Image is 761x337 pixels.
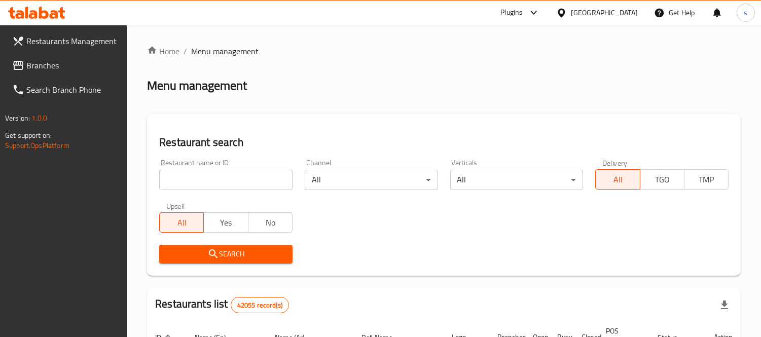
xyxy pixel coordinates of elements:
input: Search for restaurant name or ID.. [159,170,293,190]
div: All [305,170,438,190]
button: TGO [640,169,684,190]
div: [GEOGRAPHIC_DATA] [571,7,638,18]
span: Branches [26,59,119,71]
h2: Restaurants list [155,296,289,313]
a: Search Branch Phone [4,78,127,102]
label: Delivery [602,159,628,166]
div: All [450,170,584,190]
span: 42055 record(s) [231,301,288,310]
span: Restaurants Management [26,35,119,47]
span: Search Branch Phone [26,84,119,96]
button: All [159,212,204,233]
a: Home [147,45,179,57]
h2: Restaurant search [159,135,729,150]
button: No [248,212,293,233]
h2: Menu management [147,78,247,94]
div: Export file [712,293,737,317]
label: Upsell [166,202,185,209]
button: Search [159,245,293,264]
span: All [164,215,200,230]
a: Restaurants Management [4,29,127,53]
span: Version: [5,111,30,125]
span: TGO [644,172,680,187]
span: All [600,172,636,187]
div: Total records count [231,297,289,313]
button: All [595,169,640,190]
span: TMP [688,172,724,187]
a: Branches [4,53,127,78]
nav: breadcrumb [147,45,741,57]
span: Search [167,248,284,260]
a: Support.OpsPlatform [5,139,69,152]
li: / [184,45,187,57]
button: Yes [203,212,248,233]
div: Plugins [500,7,523,19]
button: TMP [684,169,729,190]
span: 1.0.0 [31,111,47,125]
span: No [252,215,288,230]
span: Menu management [191,45,259,57]
span: Get support on: [5,129,52,142]
span: Yes [208,215,244,230]
span: s [744,7,747,18]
